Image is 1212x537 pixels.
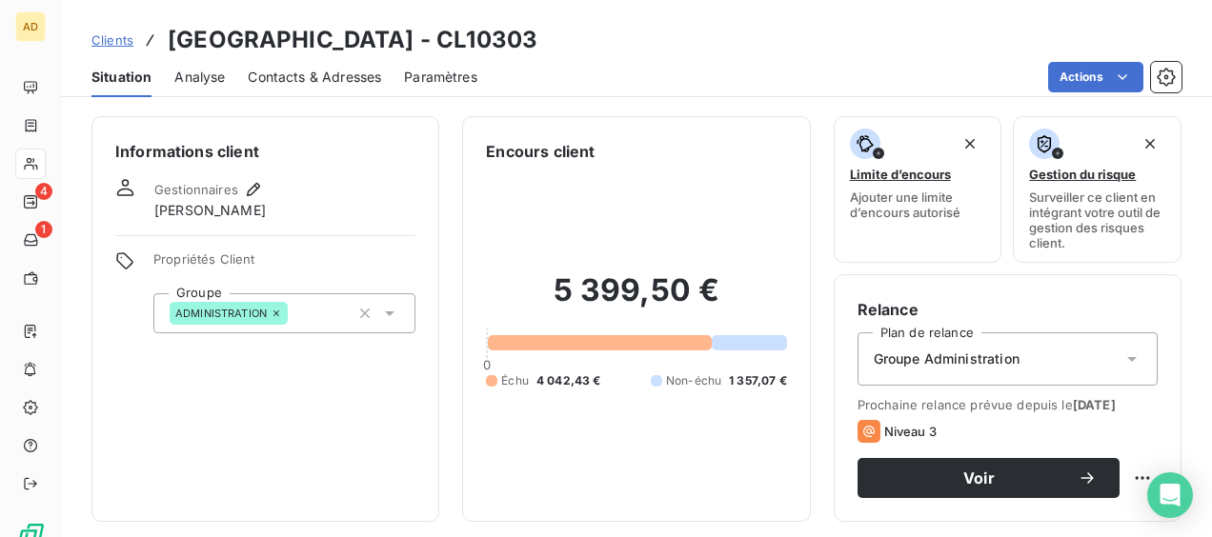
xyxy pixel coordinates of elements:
button: Gestion du risqueSurveiller ce client en intégrant votre outil de gestion des risques client. [1013,116,1182,263]
button: Voir [858,458,1120,498]
h6: Informations client [115,140,415,163]
span: Contacts & Adresses [248,68,381,87]
span: Gestionnaires [154,182,238,197]
input: Ajouter une valeur [288,305,303,322]
span: Clients [91,32,133,48]
span: 1 [35,221,52,238]
span: Analyse [174,68,225,87]
span: Ajouter une limite d’encours autorisé [850,189,986,220]
span: [PERSON_NAME] [154,201,266,220]
h6: Relance [858,298,1158,321]
span: Paramètres [404,68,477,87]
span: Surveiller ce client en intégrant votre outil de gestion des risques client. [1029,189,1165,250]
h3: [GEOGRAPHIC_DATA] - CL10303 [168,23,537,57]
div: Open Intercom Messenger [1147,472,1193,518]
span: Limite d’encours [850,167,951,182]
span: Voir [880,470,1078,486]
span: Non-échu [666,372,721,389]
a: Clients [91,30,133,50]
button: Limite d’encoursAjouter une limite d’encours autorisé [834,116,1002,263]
span: 4 042,43 € [536,372,601,389]
span: Groupe Administration [874,349,1020,368]
span: Prochaine relance prévue depuis le [858,397,1158,412]
span: 0 [483,357,491,372]
span: Propriétés Client [153,251,415,278]
h6: Encours client [486,140,595,163]
span: 4 [35,183,52,200]
span: [DATE] [1073,397,1116,412]
span: Gestion du risque [1029,167,1136,182]
span: ADMINISTRATION [175,308,267,319]
span: Niveau 3 [884,424,937,439]
span: Situation [91,68,151,87]
span: 1 357,07 € [729,372,787,389]
h2: 5 399,50 € [486,271,786,328]
button: Actions [1048,62,1143,92]
div: AD [15,11,46,42]
span: Échu [501,372,529,389]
